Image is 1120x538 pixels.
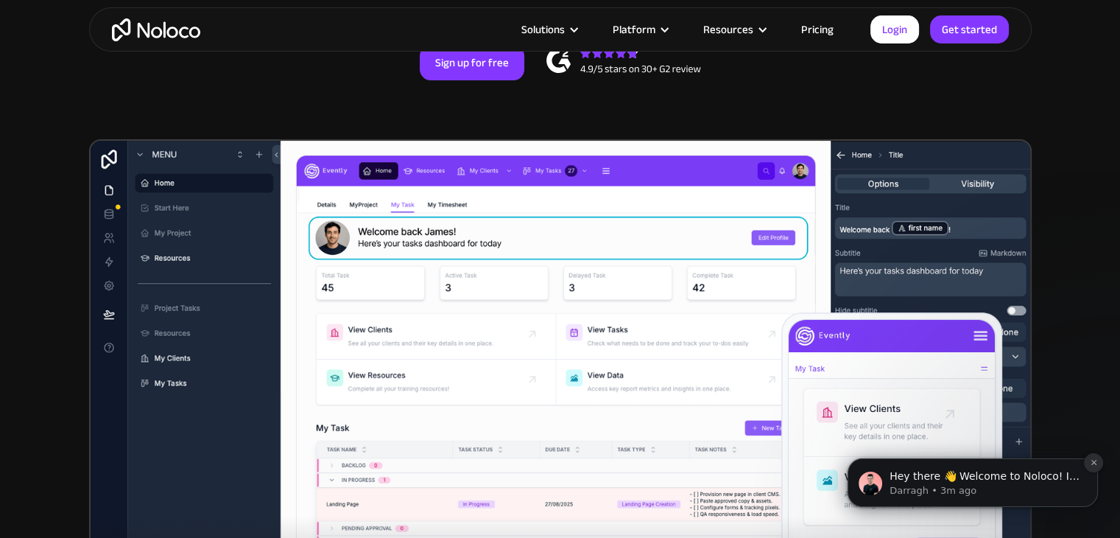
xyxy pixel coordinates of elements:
[703,20,753,39] div: Resources
[112,18,200,41] a: home
[22,93,272,142] div: message notification from Darragh, 3m ago. Hey there 👋 Welcome to Noloco! If you have any questio...
[825,366,1120,531] iframe: Intercom notifications message
[594,20,685,39] div: Platform
[685,20,783,39] div: Resources
[33,106,57,130] img: Profile image for Darragh
[420,45,524,80] a: Sign up for free
[64,119,254,132] p: Message from Darragh, sent 3m ago
[521,20,565,39] div: Solutions
[64,105,254,161] span: Hey there 👋 Welcome to Noloco! If you have any questions, just reply to this message. [GEOGRAPHIC...
[930,15,1009,43] a: Get started
[613,20,655,39] div: Platform
[258,88,278,107] button: Dismiss notification
[503,20,594,39] div: Solutions
[783,20,852,39] a: Pricing
[870,15,919,43] a: Login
